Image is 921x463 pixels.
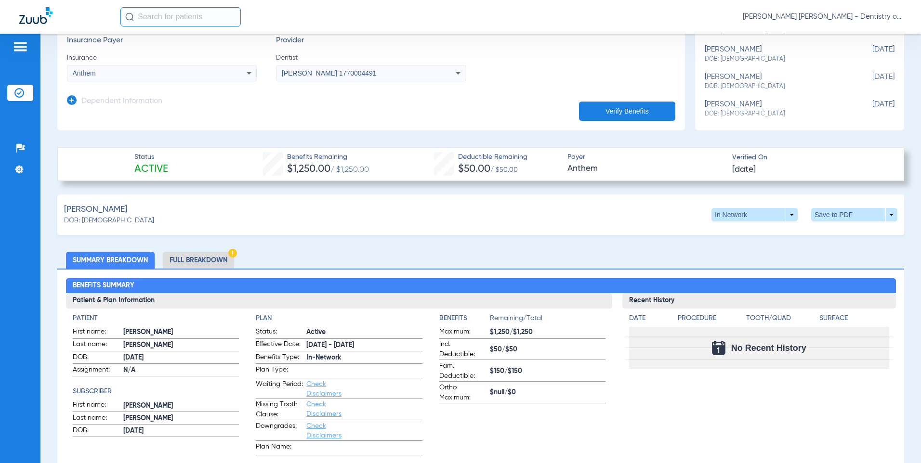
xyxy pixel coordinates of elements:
[846,73,895,90] span: [DATE]
[256,442,303,455] span: Plan Name:
[490,345,606,355] span: $50/$50
[746,313,816,323] h4: Tooth/Quad
[256,365,303,378] span: Plan Type:
[256,327,303,338] span: Status:
[123,327,239,337] span: [PERSON_NAME]
[256,352,303,364] span: Benefits Type:
[13,41,28,52] img: hamburger-icon
[846,45,895,63] span: [DATE]
[228,249,237,257] img: Hazard
[67,53,257,63] span: Insurance
[743,12,902,22] span: [PERSON_NAME] [PERSON_NAME] - Dentistry of [GEOGRAPHIC_DATA]
[125,13,134,21] img: Search Icon
[732,153,889,163] span: Verified On
[276,53,466,63] span: Dentist
[123,340,239,350] span: [PERSON_NAME]
[73,425,120,437] span: DOB:
[306,381,342,397] a: Check Disclaimers
[64,204,127,216] span: [PERSON_NAME]
[678,313,743,323] h4: Procedure
[490,313,606,327] span: Remaining/Total
[705,110,846,118] span: DOB: [DEMOGRAPHIC_DATA]
[306,340,422,350] span: [DATE] - [DATE]
[306,423,342,439] a: Check Disclaimers
[819,313,889,327] app-breakdown-title: Surface
[458,152,527,162] span: Deductible Remaining
[705,100,846,118] div: [PERSON_NAME]
[73,386,239,397] h4: Subscriber
[439,313,490,323] h4: Benefits
[73,352,120,364] span: DOB:
[306,401,342,417] a: Check Disclaimers
[629,313,670,323] h4: Date
[306,353,422,363] span: In-Network
[712,341,725,355] img: Calendar
[123,401,239,411] span: [PERSON_NAME]
[490,387,606,398] span: $null/$0
[73,327,120,338] span: First name:
[579,102,675,121] button: Verify Benefits
[66,278,896,294] h2: Benefits Summary
[439,339,487,360] span: Ind. Deductible:
[705,45,846,63] div: [PERSON_NAME]
[439,383,487,403] span: Ortho Maximum:
[458,164,490,174] span: $50.00
[67,36,257,46] h3: Insurance Payer
[622,293,895,309] h3: Recent History
[120,7,241,26] input: Search for patients
[567,152,724,162] span: Payer
[490,327,606,337] span: $1,250/$1,250
[73,400,120,412] span: First name:
[73,313,239,323] h4: Patient
[629,313,670,327] app-breakdown-title: Date
[256,399,303,420] span: Missing Tooth Clause:
[287,152,369,162] span: Benefits Remaining
[846,100,895,118] span: [DATE]
[705,73,846,90] div: [PERSON_NAME]
[134,152,168,162] span: Status
[282,69,377,77] span: [PERSON_NAME] 1770004491
[73,339,120,351] span: Last name:
[439,313,490,327] app-breakdown-title: Benefits
[64,216,154,226] span: DOB: [DEMOGRAPHIC_DATA]
[732,164,756,176] span: [DATE]
[73,413,120,424] span: Last name:
[705,55,846,64] span: DOB: [DEMOGRAPHIC_DATA]
[678,313,743,327] app-breakdown-title: Procedure
[705,82,846,91] span: DOB: [DEMOGRAPHIC_DATA]
[73,69,96,77] span: Anthem
[306,327,422,337] span: Active
[711,208,798,221] button: In Network
[490,366,606,376] span: $150/$150
[81,97,162,106] h3: Dependent Information
[811,208,897,221] button: Save to PDF
[163,252,234,269] li: Full Breakdown
[256,339,303,351] span: Effective Date:
[256,379,303,399] span: Waiting Period:
[567,163,724,175] span: Anthem
[490,167,518,173] span: / $50.00
[123,426,239,436] span: [DATE]
[66,293,613,309] h3: Patient & Plan Information
[134,163,168,176] span: Active
[287,164,330,174] span: $1,250.00
[256,421,303,440] span: Downgrades:
[73,365,120,376] span: Assignment:
[873,417,921,463] iframe: Chat Widget
[330,166,369,174] span: / $1,250.00
[123,413,239,424] span: [PERSON_NAME]
[123,353,239,363] span: [DATE]
[731,343,806,353] span: No Recent History
[439,361,487,381] span: Fam. Deductible:
[19,7,53,24] img: Zuub Logo
[256,313,422,323] h4: Plan
[66,252,155,269] li: Summary Breakdown
[746,313,816,327] app-breakdown-title: Tooth/Quad
[276,36,466,46] h3: Provider
[819,313,889,323] h4: Surface
[439,327,487,338] span: Maximum:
